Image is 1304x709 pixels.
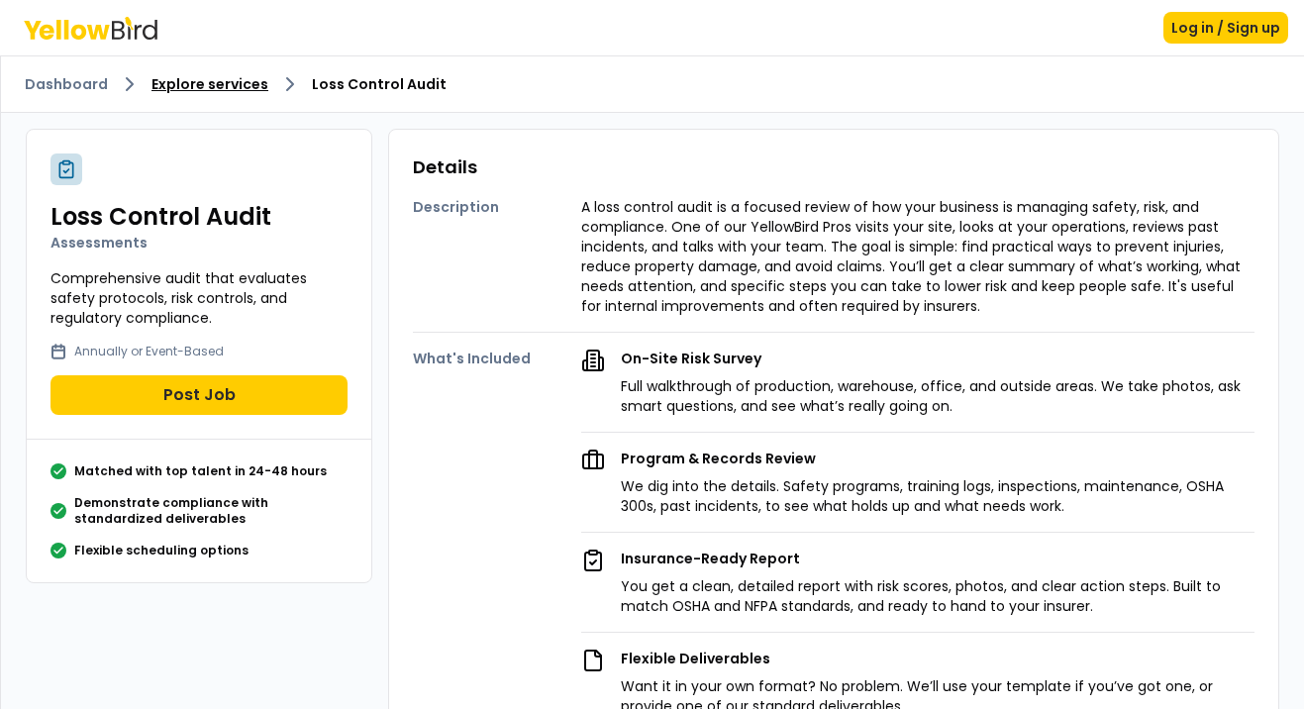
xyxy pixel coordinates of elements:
h3: Details [413,153,1254,181]
p: Insurance-Ready Report [621,549,1254,568]
p: Assessments [50,233,348,253]
p: You get a clean, detailed report with risk scores, photos, and clear action steps. Built to match... [621,576,1254,616]
h4: Description [413,197,581,217]
a: Dashboard [25,74,108,94]
p: Program & Records Review [621,449,1254,468]
nav: breadcrumb [25,72,1280,96]
p: Matched with top talent in 24-48 hours [74,463,327,479]
h2: Loss Control Audit [50,201,348,233]
h4: What's Included [413,349,581,368]
p: A loss control audit is a focused review of how your business is managing safety, risk, and compl... [581,197,1254,316]
span: Loss Control Audit [312,74,447,94]
p: Full walkthrough of production, warehouse, office, and outside areas. We take photos, ask smart q... [621,376,1254,416]
p: On-Site Risk Survey [621,349,1254,368]
a: Explore services [151,74,268,94]
p: Comprehensive audit that evaluates safety protocols, risk controls, and regulatory compliance. [50,268,348,328]
p: We dig into the details. Safety programs, training logs, inspections, maintenance, OSHA 300s, pas... [621,476,1254,516]
button: Log in / Sign up [1163,12,1288,44]
p: Demonstrate compliance with standardized deliverables [74,495,348,527]
button: Post Job [50,375,348,415]
p: Annually or Event-Based [74,344,224,359]
p: Flexible Deliverables [621,649,1254,668]
p: Flexible scheduling options [74,543,249,558]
